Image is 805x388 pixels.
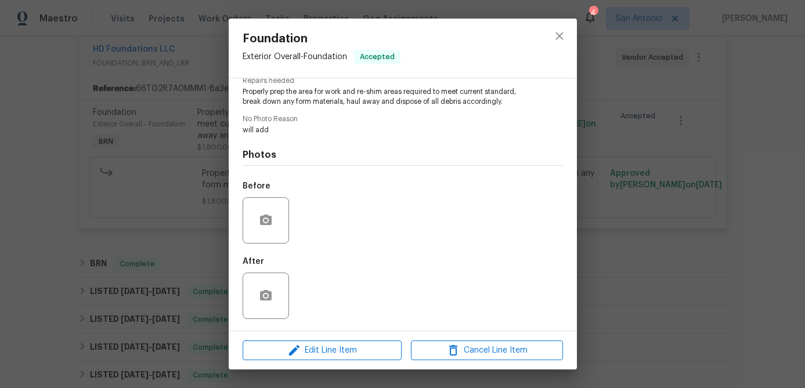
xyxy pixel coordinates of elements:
[243,182,270,190] h5: Before
[414,343,559,358] span: Cancel Line Item
[243,87,531,107] span: Properly prep the area for work and re-shim areas required to meet current standard, break down a...
[243,32,400,45] span: Foundation
[243,53,347,61] span: Exterior Overall - Foundation
[411,340,563,361] button: Cancel Line Item
[243,340,402,361] button: Edit Line Item
[243,149,563,161] h4: Photos
[243,77,563,85] span: Repairs needed
[546,22,573,50] button: close
[243,115,563,123] span: No Photo Reason
[246,343,398,358] span: Edit Line Item
[243,258,264,266] h5: After
[589,7,597,19] div: 4
[355,51,399,63] span: Accepted
[243,125,531,135] span: will add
